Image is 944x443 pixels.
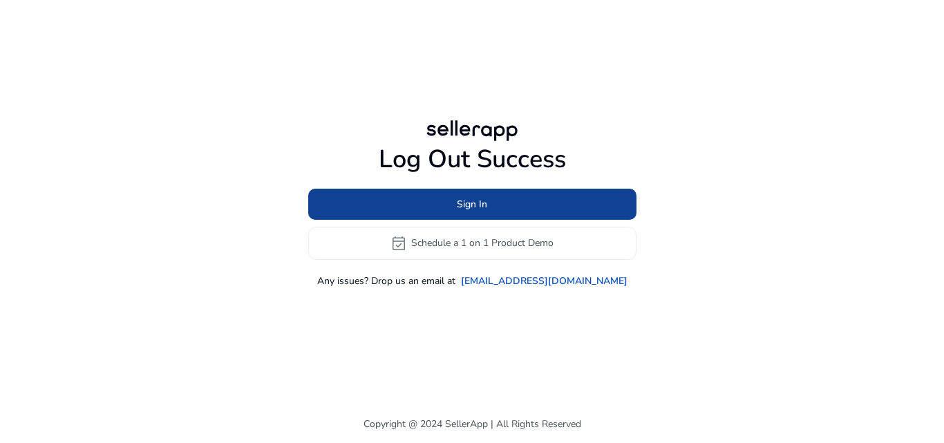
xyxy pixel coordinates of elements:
span: event_available [390,235,407,252]
a: [EMAIL_ADDRESS][DOMAIN_NAME] [461,274,627,288]
button: Sign In [308,189,636,220]
p: Any issues? Drop us an email at [317,274,455,288]
span: Sign In [457,197,487,211]
button: event_availableSchedule a 1 on 1 Product Demo [308,227,636,260]
h1: Log Out Success [308,144,636,174]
